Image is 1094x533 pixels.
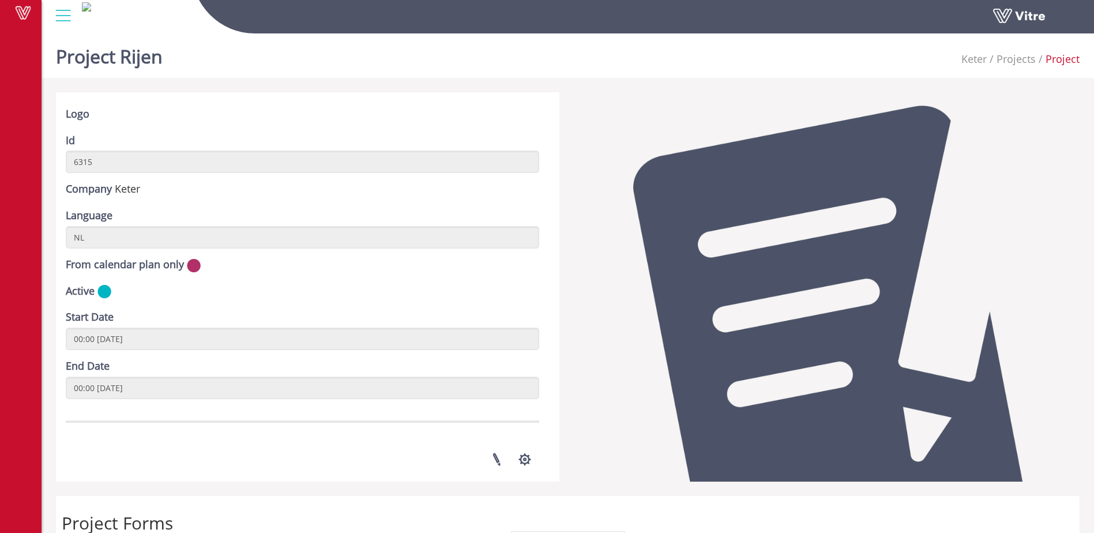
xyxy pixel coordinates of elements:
[66,107,89,122] label: Logo
[66,257,184,272] label: From calendar plan only
[66,359,110,374] label: End Date
[66,182,112,197] label: Company
[961,52,987,66] span: 218
[66,284,95,299] label: Active
[187,258,201,273] img: no
[1036,52,1080,67] li: Project
[97,284,111,299] img: yes
[66,208,112,223] label: Language
[62,513,1074,532] h2: Project Forms
[56,29,163,78] h1: Project Rijen
[997,52,1036,66] a: Projects
[66,310,114,325] label: Start Date
[66,133,75,148] label: Id
[115,182,140,196] span: 218
[82,2,91,12] img: 89a1e879-483e-4009-bea7-dbfb47cfb1c8.jpg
